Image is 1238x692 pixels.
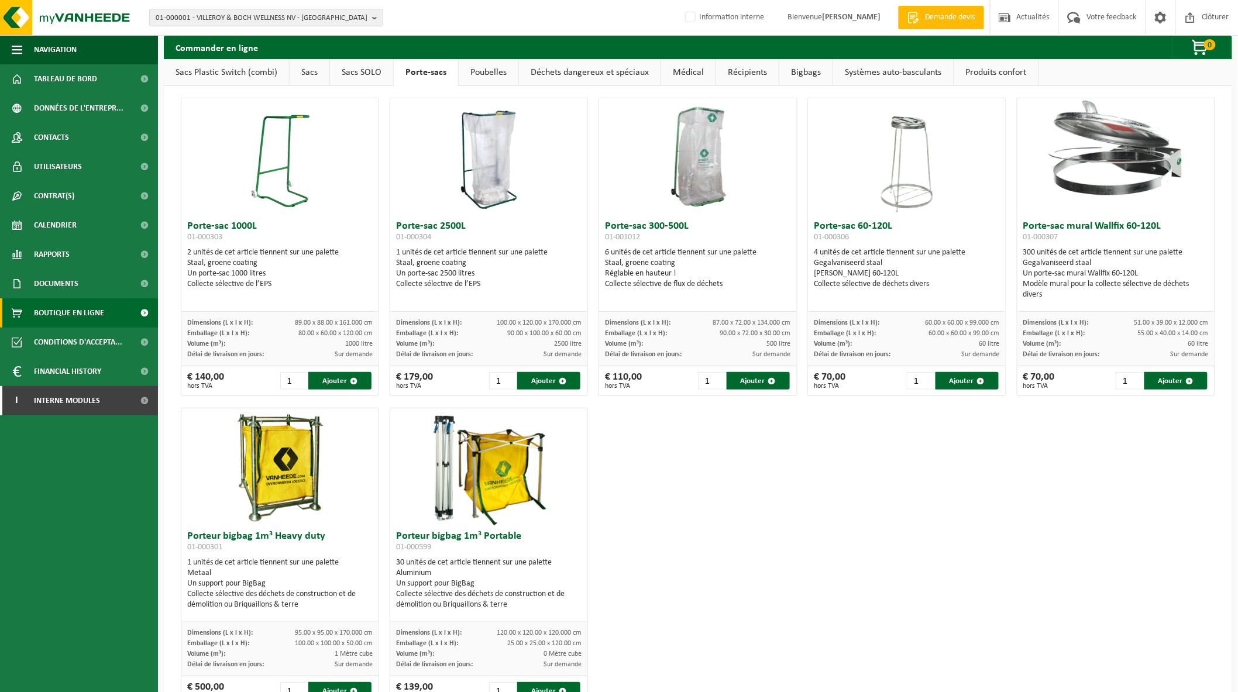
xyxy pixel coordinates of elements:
div: Collecte sélective des déchets de construction et de démolition ou Briquaillons & terre [396,589,582,610]
span: Volume (m³): [814,340,852,347]
div: Un porte-sac mural Wallfix 60-120L [1023,268,1209,279]
img: 01-001012 [639,98,756,215]
span: Emballage (L x l x H): [396,640,458,647]
h3: Porteur bigbag 1m³ Heavy duty [187,531,373,555]
div: Metaal [187,568,373,579]
span: Délai de livraison en jours: [187,351,264,358]
span: Sur demande [544,661,582,668]
img: 01-000307 [1017,98,1215,197]
h3: Porte-sac 60-120L [814,221,999,245]
span: hors TVA [814,383,845,390]
div: 6 unités de cet article tiennent sur une palette [605,247,790,290]
span: 2500 litre [554,340,582,347]
span: 120.00 x 120.00 x 120.000 cm [497,629,582,636]
span: Dimensions (L x l x H): [187,319,253,326]
span: 25.00 x 25.00 x 120.00 cm [507,640,582,647]
div: Collecte sélective de déchets divers [814,279,999,290]
span: Documents [34,269,78,298]
button: Ajouter [517,372,580,390]
div: 30 unités de cet article tiennent sur une palette [396,557,582,610]
span: hors TVA [396,383,433,390]
div: Collecte sélective des déchets de construction et de démolition ou Briquaillons & terre [187,589,373,610]
div: Collecte sélective de l’EPS [187,279,373,290]
span: Sur demande [544,351,582,358]
span: Délai de livraison en jours: [605,351,682,358]
button: Ajouter [1144,372,1208,390]
span: 95.00 x 95.00 x 170.000 cm [295,629,373,636]
div: Un porte-sac 2500 litres [396,268,582,279]
a: Sacs SOLO [330,59,393,86]
div: 1 unités de cet article tiennent sur une palette [187,557,373,610]
h3: Porte-sac 300-500L [605,221,790,245]
span: Sur demande [962,351,1000,358]
span: 55.00 x 40.00 x 14.00 cm [1138,330,1209,337]
span: 51.00 x 39.00 x 12.000 cm [1134,319,1209,326]
span: Financial History [34,357,101,386]
span: Emballage (L x l x H): [187,640,249,647]
span: Volume (m³): [396,650,434,657]
div: Un support pour BigBag [396,579,582,589]
div: € 110,00 [605,372,642,390]
div: Staal, groene coating [605,258,790,268]
div: Réglable en hauteur ! [605,268,790,279]
a: Sacs Plastic Switch (combi) [164,59,289,86]
span: Emballage (L x l x H): [187,330,249,337]
span: 0 Mètre cube [544,650,582,657]
span: Emballage (L x l x H): [1023,330,1085,337]
div: Aluminium [396,568,582,579]
span: 100.00 x 100.00 x 50.00 cm [295,640,373,647]
span: Données de l'entrepr... [34,94,123,123]
span: Sur demande [1171,351,1209,358]
h3: Porte-sac 2500L [396,221,582,245]
span: Délai de livraison en jours: [396,351,473,358]
input: 1 [489,372,517,390]
span: Demande devis [922,12,978,23]
span: 60 litre [1188,340,1209,347]
span: Volume (m³): [187,340,225,347]
input: 1 [280,372,308,390]
span: Volume (m³): [396,340,434,347]
a: Bigbags [779,59,833,86]
span: 60 litre [979,340,1000,347]
span: Délai de livraison en jours: [396,661,473,668]
span: 90.00 x 72.00 x 30.00 cm [720,330,791,337]
a: Porte-sacs [394,59,458,86]
span: 89.00 x 88.00 x 161.000 cm [295,319,373,326]
img: 01-000599 [431,408,548,525]
span: Dimensions (L x l x H): [396,319,462,326]
span: Emballage (L x l x H): [396,330,458,337]
span: Volume (m³): [187,650,225,657]
div: 300 unités de cet article tiennent sur une palette [1023,247,1209,300]
img: 01-000303 [251,98,309,215]
div: Modèle mural pour la collecte sélective de déchets divers [1023,279,1209,300]
a: Médical [661,59,716,86]
button: 01-000001 - VILLEROY & BOCH WELLNESS NV - [GEOGRAPHIC_DATA] [149,9,383,26]
button: 0 [1172,36,1231,59]
button: Ajouter [936,372,999,390]
span: Dimensions (L x l x H): [605,319,670,326]
div: Collecte sélective de l’EPS [396,279,582,290]
span: 01-001012 [605,233,640,242]
span: Emballage (L x l x H): [605,330,667,337]
span: Conditions d'accepta... [34,328,122,357]
span: 100.00 x 120.00 x 170.000 cm [497,319,582,326]
label: Information interne [683,9,764,26]
span: Emballage (L x l x H): [814,330,876,337]
h2: Commander en ligne [164,36,270,58]
span: I [12,386,22,415]
span: Dimensions (L x l x H): [814,319,879,326]
a: Sacs [290,59,329,86]
div: [PERSON_NAME] 60-120L [814,268,999,279]
span: 01-000599 [396,543,431,552]
div: Gegalvaniseerd staal [814,258,999,268]
div: Gegalvaniseerd staal [1023,258,1209,268]
div: € 70,00 [814,372,845,390]
h3: Porte-sac 1000L [187,221,373,245]
div: € 140,00 [187,372,224,390]
a: Poubelles [459,59,518,86]
span: hors TVA [187,383,224,390]
span: 500 litre [767,340,791,347]
span: 01-000001 - VILLEROY & BOCH WELLNESS NV - [GEOGRAPHIC_DATA] [156,9,367,27]
span: Délai de livraison en jours: [1023,351,1100,358]
div: 1 unités de cet article tiennent sur une palette [396,247,582,290]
